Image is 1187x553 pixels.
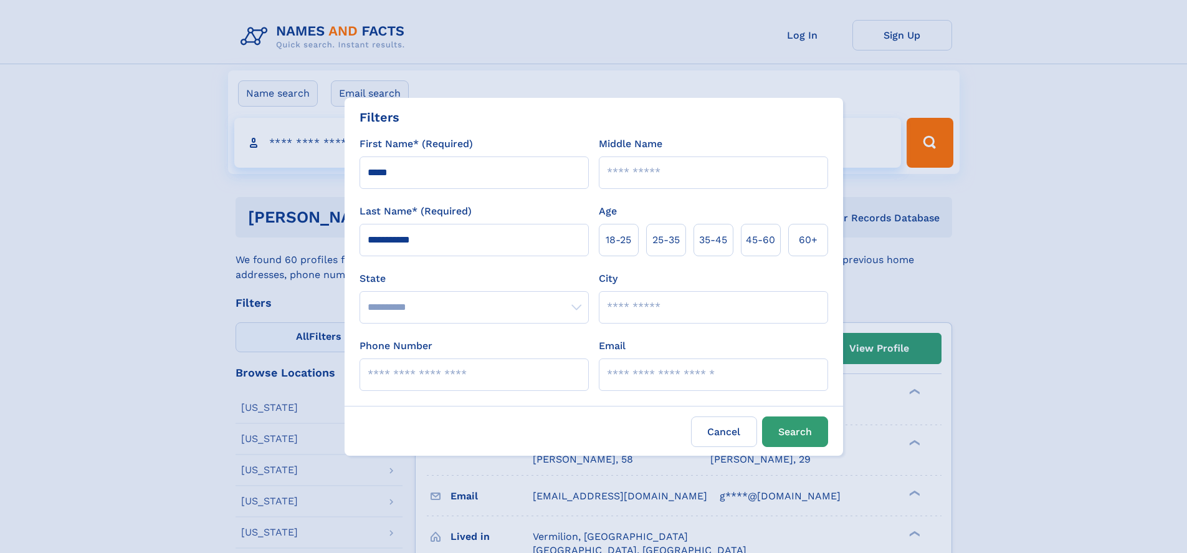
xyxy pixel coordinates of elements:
label: Age [599,204,617,219]
label: Phone Number [360,339,432,353]
label: State [360,271,589,286]
label: Email [599,339,626,353]
span: 35‑45 [699,233,727,248]
button: Search [762,416,828,447]
label: Last Name* (Required) [360,204,472,219]
span: 60+ [799,233,818,248]
span: 25‑35 [652,233,680,248]
div: Filters [360,108,399,127]
label: Cancel [691,416,757,447]
label: First Name* (Required) [360,137,473,151]
label: City [599,271,617,286]
span: 45‑60 [746,233,775,248]
label: Middle Name [599,137,662,151]
span: 18‑25 [606,233,631,248]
